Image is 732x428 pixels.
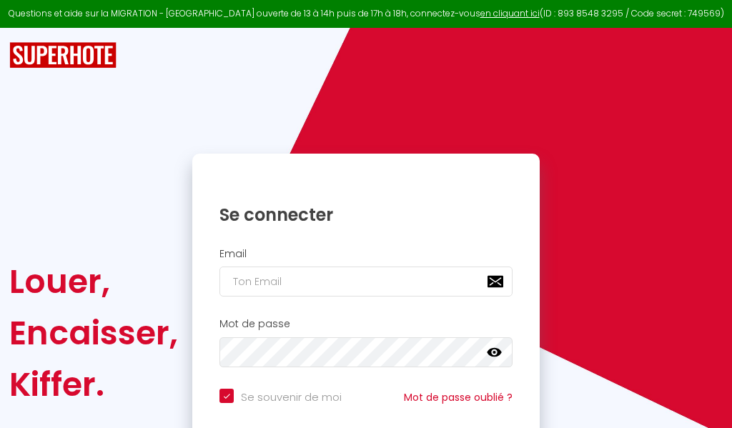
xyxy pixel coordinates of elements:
a: Mot de passe oublié ? [404,390,513,404]
h2: Email [219,248,513,260]
div: Louer, [9,256,178,307]
div: Encaisser, [9,307,178,359]
input: Ton Email [219,267,513,297]
img: SuperHote logo [9,42,117,69]
h1: Se connecter [219,204,513,226]
h2: Mot de passe [219,318,513,330]
a: en cliquant ici [480,7,540,19]
div: Kiffer. [9,359,178,410]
